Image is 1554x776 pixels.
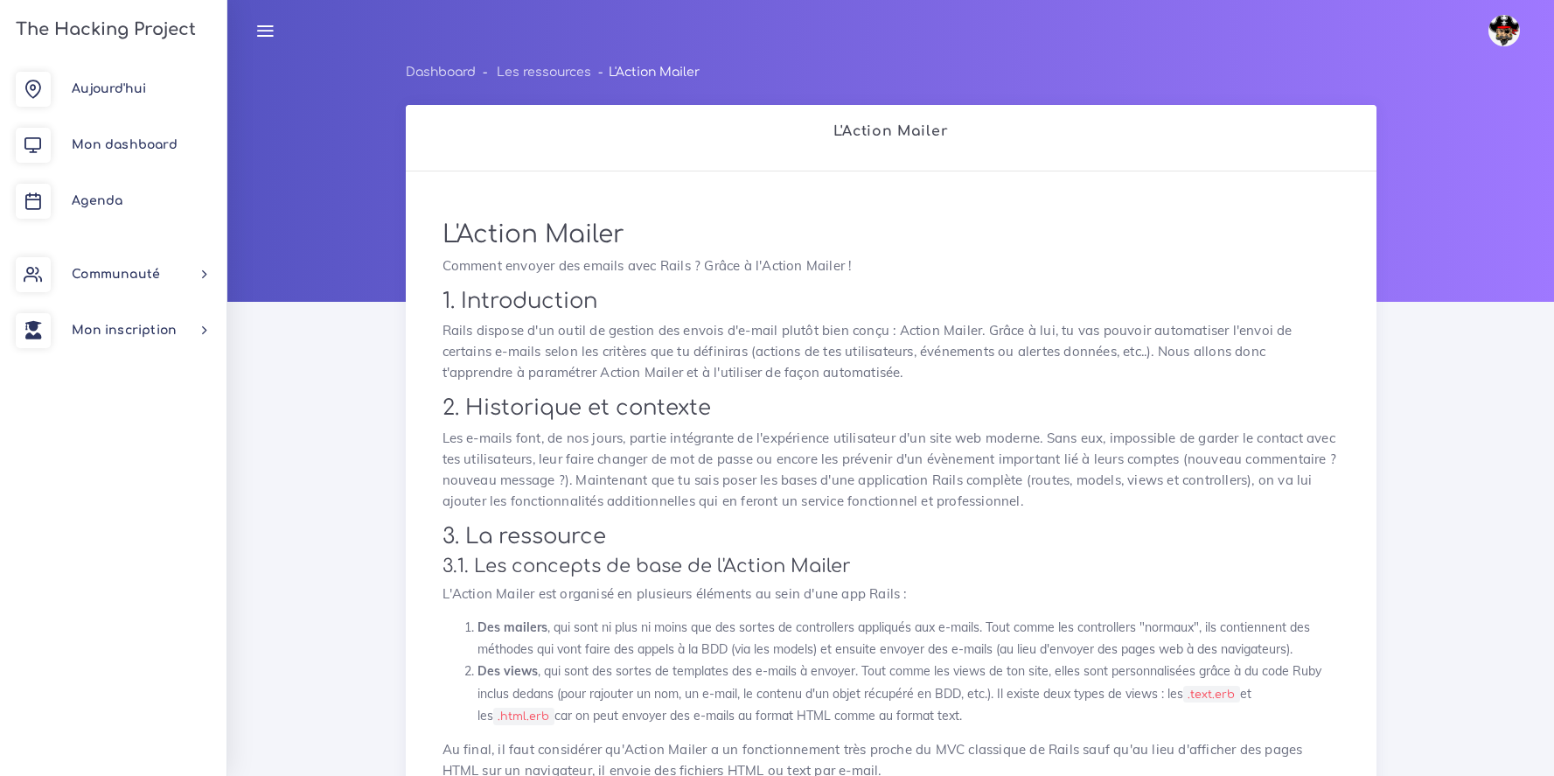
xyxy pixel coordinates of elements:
[591,61,700,83] li: L'Action Mailer
[443,428,1340,512] p: Les e-mails font, de nos jours, partie intégrante de l'expérience utilisateur d'un site web moder...
[493,708,554,725] code: .html.erb
[443,584,1340,605] p: L'Action Mailer est organisé en plusieurs éléments au sein d'une app Rails :
[1183,686,1240,703] code: .text.erb
[406,66,476,79] a: Dashboard
[1488,15,1520,46] img: avatar
[443,289,1340,314] h2: 1. Introduction
[10,20,196,39] h3: The Hacking Project
[72,82,146,95] span: Aujourd'hui
[443,320,1340,383] p: Rails dispose d'un outil de gestion des envois d'e-mail plutôt bien conçu : Action Mailer. Grâce ...
[72,194,122,207] span: Agenda
[443,255,1340,276] p: Comment envoyer des emails avec Rails ? Grâce à l'Action Mailer !
[424,123,1358,140] h2: L'Action Mailer
[477,617,1340,661] li: , qui sont ni plus ni moins que des sortes de controllers appliqués aux e-mails. Tout comme les c...
[477,663,538,679] strong: Des views
[477,619,547,635] strong: Des mailers
[443,556,1340,577] h3: 3.1. Les concepts de base de l'Action Mailer
[477,661,1340,727] li: , qui sont des sortes de templates des e-mails à envoyer. Tout comme les views de ton site, elles...
[497,66,591,79] a: Les ressources
[72,268,160,281] span: Communauté
[72,324,177,337] span: Mon inscription
[443,395,1340,421] h2: 2. Historique et contexte
[443,524,1340,549] h2: 3. La ressource
[72,138,178,151] span: Mon dashboard
[443,220,1340,250] h1: L'Action Mailer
